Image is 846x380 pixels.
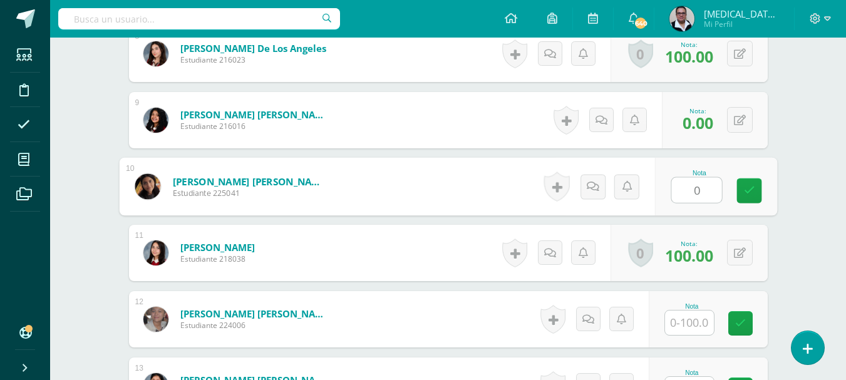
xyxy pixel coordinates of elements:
img: 3a2b545462d9b0b3643d3e8855db3e31.png [135,173,160,199]
div: Nota: [665,40,713,49]
a: [PERSON_NAME] [PERSON_NAME] [180,307,331,320]
a: [PERSON_NAME] [PERSON_NAME] [180,108,331,121]
a: 0 [628,239,653,267]
img: 3e6d03d62de8e2a9985594dd946ae3e2.png [143,240,168,265]
div: Nota [671,170,728,177]
a: [PERSON_NAME] [PERSON_NAME] [172,175,327,188]
a: 0 [628,39,653,68]
img: b40a199d199c7b6c7ebe8f7dd76dcc28.png [669,6,694,31]
a: [PERSON_NAME] [180,241,255,254]
input: Busca un usuario... [58,8,340,29]
span: 0.00 [683,112,713,133]
img: 83cdc2e2141ddc048e86cbdf3af9d8d9.png [143,41,168,66]
span: Estudiante 225041 [172,188,327,199]
span: Estudiante 216016 [180,121,331,131]
span: 100.00 [665,245,713,266]
span: Mi Perfil [704,19,779,29]
div: Nota: [665,239,713,248]
a: [PERSON_NAME] De los Angeles [180,42,326,54]
div: Nota [664,303,720,310]
input: 0-100.0 [671,178,721,203]
span: Estudiante 224006 [180,320,331,331]
span: 640 [634,16,647,30]
input: 0-100.0 [665,311,714,335]
span: 100.00 [665,46,713,67]
img: 010403cefeecc7fd512292ceb87aef7e.png [143,108,168,133]
span: [MEDICAL_DATA][PERSON_NAME] [704,8,779,20]
div: Nota: [683,106,713,115]
span: Estudiante 216023 [180,54,326,65]
div: Nota [664,369,720,376]
img: 4e57d7c75d65e902c7360c260f6b9fe9.png [143,307,168,332]
span: Estudiante 218038 [180,254,255,264]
